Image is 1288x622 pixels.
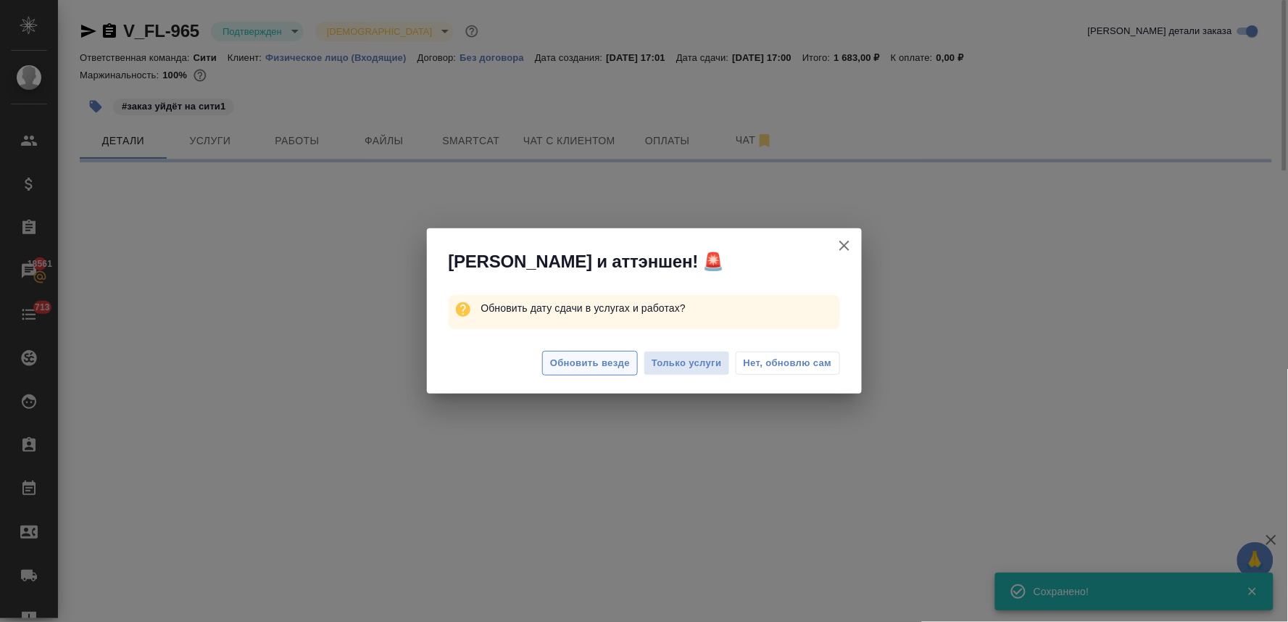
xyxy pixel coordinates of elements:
span: Нет, обновлю сам [744,356,832,370]
button: Нет, обновлю сам [736,352,840,375]
span: [PERSON_NAME] и аттэншен! 🚨 [449,250,725,273]
p: Обновить дату сдачи в услугах и работах? [481,295,839,321]
button: Только услуги [644,351,730,376]
button: Обновить везде [542,351,638,376]
span: Обновить везде [550,355,630,372]
span: Только услуги [652,355,722,372]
